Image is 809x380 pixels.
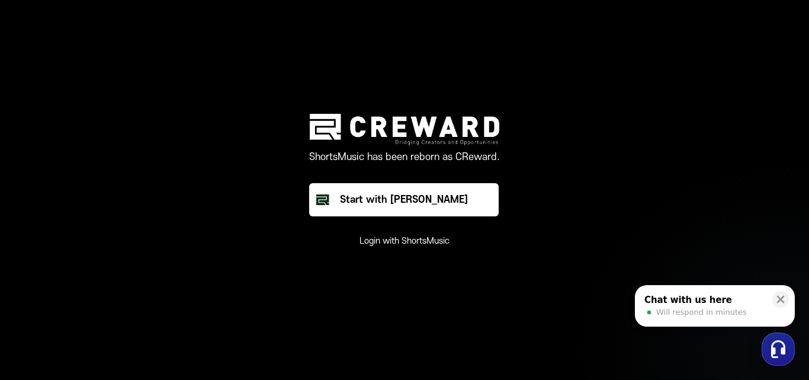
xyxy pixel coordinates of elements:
img: creward logo [310,114,499,145]
button: Start with [PERSON_NAME] [309,183,499,216]
a: Start with [PERSON_NAME] [309,183,500,216]
div: Start with [PERSON_NAME] [340,193,468,207]
p: ShortsMusic has been reborn as CReward. [309,150,500,164]
button: Login with ShortsMusic [359,235,450,247]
